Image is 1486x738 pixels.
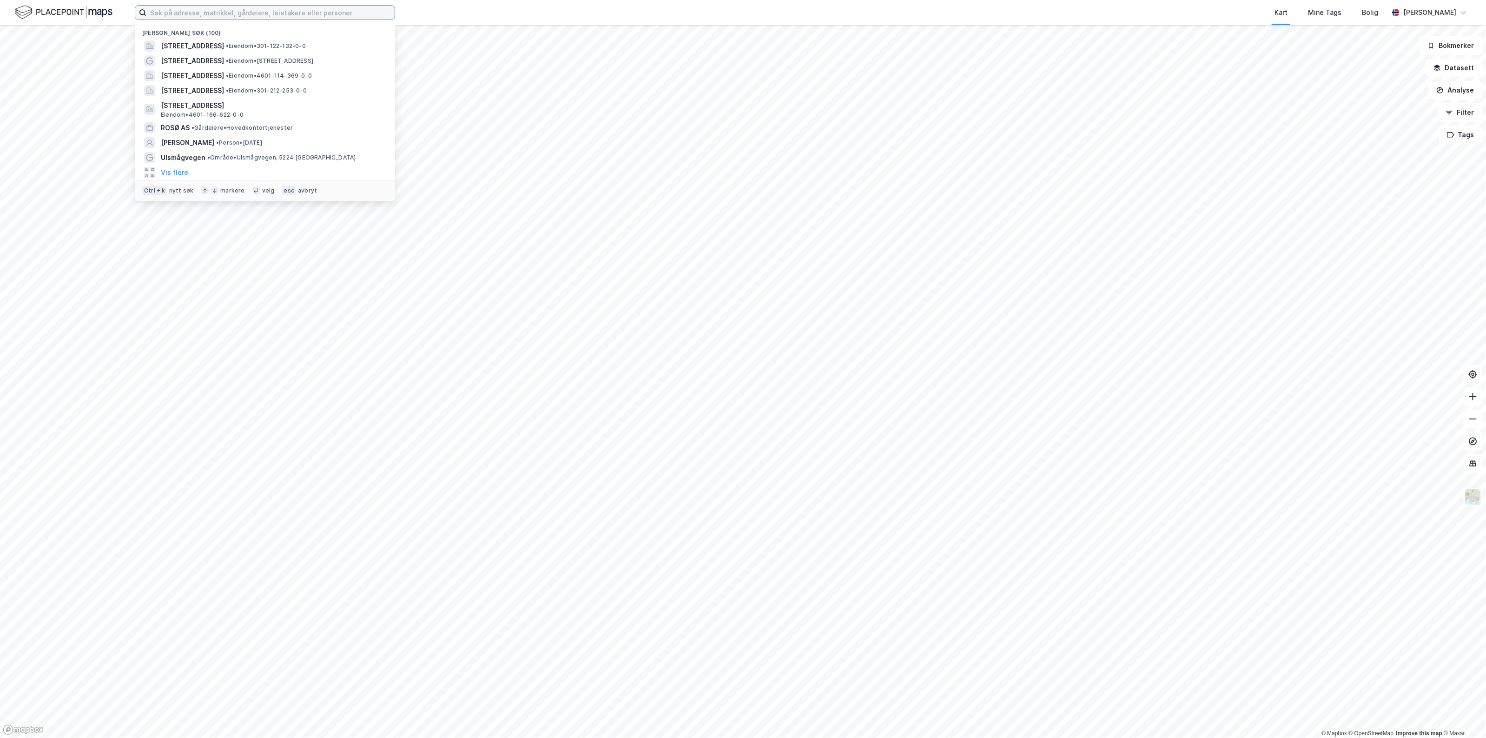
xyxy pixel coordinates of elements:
[135,22,395,39] div: [PERSON_NAME] søk (100)
[226,42,306,50] span: Eiendom • 301-122-132-0-0
[282,186,296,195] div: esc
[161,40,224,52] span: [STREET_ADDRESS]
[226,72,229,79] span: •
[207,154,210,161] span: •
[226,57,313,65] span: Eiendom • [STREET_ADDRESS]
[161,167,188,178] button: Vis flere
[226,87,229,94] span: •
[161,55,224,66] span: [STREET_ADDRESS]
[226,87,307,94] span: Eiendom • 301-212-253-0-0
[161,111,244,119] span: Eiendom • 4601-166-622-0-0
[262,187,275,194] div: velg
[298,187,317,194] div: avbryt
[161,70,224,81] span: [STREET_ADDRESS]
[146,6,395,20] input: Søk på adresse, matrikkel, gårdeiere, leietakere eller personer
[15,4,112,20] img: logo.f888ab2527a4732fd821a326f86c7f29.svg
[161,152,205,163] span: Ulsmågvegen
[1440,693,1486,738] iframe: Chat Widget
[1403,7,1456,18] div: [PERSON_NAME]
[207,154,356,161] span: Område • Ulsmågvegen, 5224 [GEOGRAPHIC_DATA]
[1308,7,1341,18] div: Mine Tags
[161,122,190,133] span: ROSØ AS
[192,124,194,131] span: •
[1275,7,1288,18] div: Kart
[220,187,244,194] div: markere
[161,85,224,96] span: [STREET_ADDRESS]
[226,57,229,64] span: •
[192,124,293,132] span: Gårdeiere • Hovedkontortjenester
[142,186,167,195] div: Ctrl + k
[169,187,194,194] div: nytt søk
[216,139,219,146] span: •
[1362,7,1378,18] div: Bolig
[226,72,312,80] span: Eiendom • 4601-114-369-0-0
[216,139,262,146] span: Person • [DATE]
[161,100,384,111] span: [STREET_ADDRESS]
[226,42,229,49] span: •
[161,137,214,148] span: [PERSON_NAME]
